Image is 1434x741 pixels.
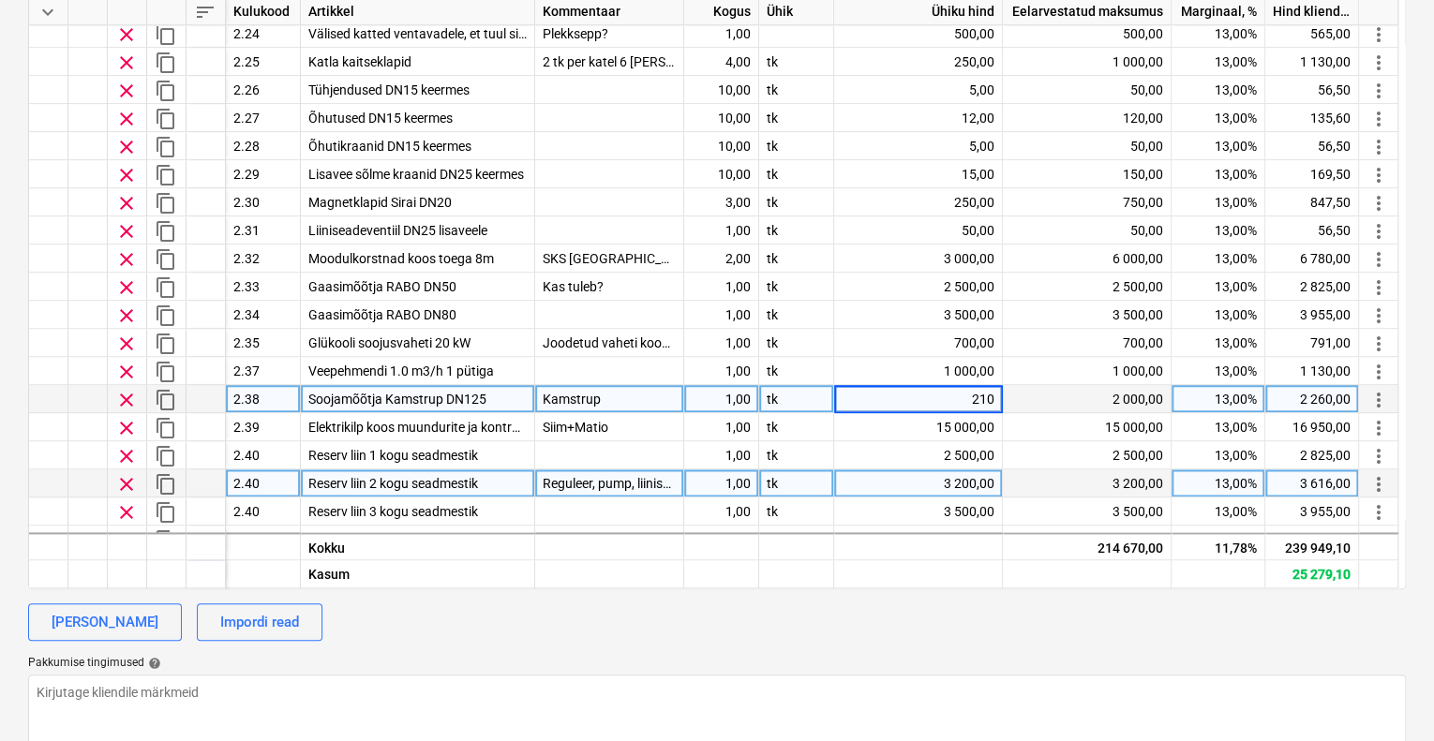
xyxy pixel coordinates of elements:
[308,167,524,182] span: Lisavee sõlme kraanid DN25 keermes
[1003,469,1172,497] div: 3 200,00
[1265,76,1359,104] div: 56,50
[1265,48,1359,76] div: 1 130,00
[1172,469,1265,497] div: 13,00%
[226,301,301,329] div: 2.34
[1265,188,1359,216] div: 847,50
[226,273,301,301] div: 2.33
[1265,329,1359,357] div: 791,00
[834,20,1003,48] div: 500,00
[226,413,301,441] div: 2.39
[1003,497,1172,526] div: 3 500,00
[155,473,177,496] span: Dubleeri rida
[115,417,138,439] span: Eemalda rida
[684,357,759,385] div: 1,00
[1367,220,1390,243] span: Rohkem toiminguid
[1367,473,1390,496] span: Rohkem toiminguid
[834,497,1003,526] div: 3 500,00
[115,445,138,467] span: Eemalda rida
[759,188,834,216] div: tk
[1265,559,1359,587] div: 25 279,10
[834,216,1003,245] div: 50,00
[1265,385,1359,413] div: 2 260,00
[1367,445,1390,467] span: Rohkem toiminguid
[1172,385,1265,413] div: 13,00%
[759,160,834,188] div: tk
[144,657,161,670] span: help
[759,104,834,132] div: tk
[1340,651,1434,741] iframe: Chat Widget
[1265,132,1359,160] div: 56,50
[308,420,671,435] span: Elektrikilp koos muundurite ja kontrolleriga ja 15 HMI paneeliga
[1367,192,1390,215] span: Rohkem toiminguid
[1265,216,1359,245] div: 56,50
[1003,48,1172,76] div: 1 000,00
[226,441,301,469] div: 2.40
[115,529,138,552] span: Eemalda rida
[759,441,834,469] div: tk
[834,301,1003,329] div: 3 500,00
[1367,333,1390,355] span: Rohkem toiminguid
[684,160,759,188] div: 10,00
[1367,304,1390,327] span: Rohkem toiminguid
[115,276,138,299] span: Eemalda rida
[115,389,138,411] span: Eemalda rida
[1172,329,1265,357] div: 13,00%
[1367,417,1390,439] span: Rohkem toiminguid
[308,448,478,463] span: Reserv liin 1 kogu seadmestik
[834,469,1003,497] div: 3 200,00
[684,301,759,329] div: 1,00
[115,304,138,327] span: Eemalda rida
[115,361,138,383] span: Eemalda rida
[759,497,834,526] div: tk
[1367,136,1390,158] span: Rohkem toiminguid
[1172,526,1265,554] div: 13,00%
[308,476,478,491] span: Reserv liin 2 kogu seadmestik
[1367,80,1390,102] span: Rohkem toiminguid
[543,279,604,294] span: Kas tuleb?
[543,251,695,266] span: SKS Võru
[759,385,834,413] div: tk
[1003,413,1172,441] div: 15 000,00
[1172,216,1265,245] div: 13,00%
[1172,132,1265,160] div: 13,00%
[834,441,1003,469] div: 2 500,00
[115,220,138,243] span: Eemalda rida
[301,531,535,559] div: Kokku
[684,76,759,104] div: 10,00
[834,245,1003,273] div: 3 000,00
[155,136,177,158] span: Dubleeri rida
[155,220,177,243] span: Dubleeri rida
[684,245,759,273] div: 2,00
[1172,531,1265,559] div: 11,78%
[308,195,452,210] span: Magnetklapid Sirai DN20
[1172,20,1265,48] div: 13,00%
[1172,104,1265,132] div: 13,00%
[684,497,759,526] div: 1,00
[1265,497,1359,526] div: 3 955,00
[543,476,1099,491] span: Reguleer, pump, liiniseade, 2 sulgventiili, tagasilöögiklapp, termomeeter, temp andur, tühjendused
[543,26,608,41] span: Plekksepp?
[115,473,138,496] span: Eemalda rida
[115,501,138,524] span: Eemalda rida
[52,610,158,634] div: [PERSON_NAME]
[759,48,834,76] div: tk
[684,216,759,245] div: 1,00
[1172,245,1265,273] div: 13,00%
[1340,651,1434,741] div: Vestlusvidin
[1003,357,1172,385] div: 1 000,00
[1172,301,1265,329] div: 13,00%
[1003,301,1172,329] div: 3 500,00
[308,54,411,69] span: Katla kaitseklapid
[37,1,59,23] span: Ahenda kõik kategooriad
[1172,497,1265,526] div: 13,00%
[1367,23,1390,46] span: Rohkem toiminguid
[1003,385,1172,413] div: 2 000,00
[226,526,301,554] div: 2.40
[1172,188,1265,216] div: 13,00%
[155,333,177,355] span: Dubleeri rida
[115,23,138,46] span: Eemalda rida
[759,357,834,385] div: tk
[1265,273,1359,301] div: 2 825,00
[1265,20,1359,48] div: 565,00
[1367,108,1390,130] span: Rohkem toiminguid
